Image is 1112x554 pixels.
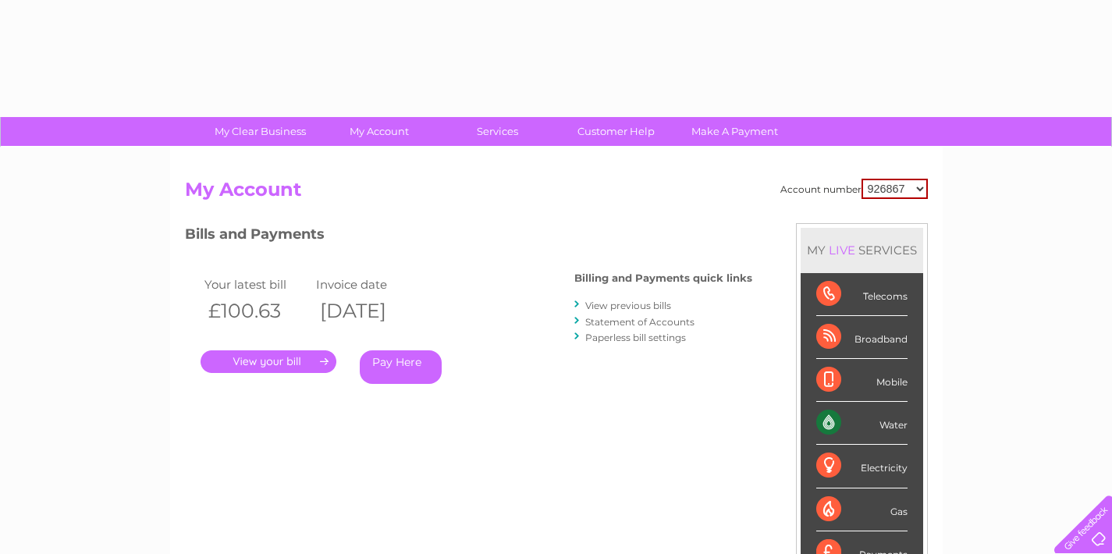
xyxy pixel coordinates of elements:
[816,316,908,359] div: Broadband
[826,243,858,257] div: LIVE
[201,350,336,373] a: .
[801,228,923,272] div: MY SERVICES
[201,295,313,327] th: £100.63
[360,350,442,384] a: Pay Here
[552,117,680,146] a: Customer Help
[433,117,562,146] a: Services
[670,117,799,146] a: Make A Payment
[816,402,908,445] div: Water
[574,272,752,284] h4: Billing and Payments quick links
[312,295,425,327] th: [DATE]
[185,179,928,208] h2: My Account
[314,117,443,146] a: My Account
[185,223,752,250] h3: Bills and Payments
[780,179,928,199] div: Account number
[585,316,695,328] a: Statement of Accounts
[816,445,908,488] div: Electricity
[201,274,313,295] td: Your latest bill
[312,274,425,295] td: Invoice date
[816,488,908,531] div: Gas
[816,273,908,316] div: Telecoms
[196,117,325,146] a: My Clear Business
[816,359,908,402] div: Mobile
[585,332,686,343] a: Paperless bill settings
[585,300,671,311] a: View previous bills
